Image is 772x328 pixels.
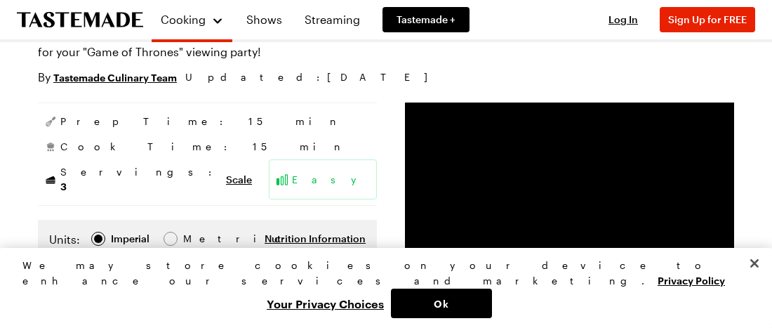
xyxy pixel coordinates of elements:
[292,173,371,187] span: Easy
[595,13,651,27] button: Log In
[226,173,252,187] button: Scale
[38,69,177,86] p: By
[739,248,770,279] button: Close
[260,289,391,318] button: Your Privacy Choices
[608,13,638,25] span: Log In
[391,289,492,318] button: Ok
[397,13,455,27] span: Tastemade +
[22,258,738,289] div: We may store cookies on your device to enhance our services and marketing.
[658,273,725,287] a: More information about your privacy, opens in a new tab
[49,231,213,251] div: Imperial Metric
[660,7,755,32] button: Sign Up for FREE
[49,231,80,248] label: Units:
[111,231,151,247] span: Imperial
[60,114,341,129] span: Prep Time: 15 min
[668,13,747,25] span: Sign Up for FREE
[22,258,738,318] div: Privacy
[60,165,219,194] span: Servings:
[38,27,505,60] p: Direwolves can be scary, but these adorable wolf cookies won't bite. Whip up a batch for your "Ga...
[183,231,214,247] span: Metric
[265,232,366,246] button: Nutrition Information
[60,140,345,154] span: Cook Time: 15 min
[382,7,470,32] a: Tastemade +
[185,70,441,85] span: Updated : [DATE]
[183,231,213,247] div: Metric
[17,12,143,28] a: To Tastemade Home Page
[161,13,206,26] span: Cooking
[160,6,224,34] button: Cooking
[111,231,149,247] div: Imperial
[60,179,67,192] span: 3
[53,70,177,85] a: Tastemade Culinary Team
